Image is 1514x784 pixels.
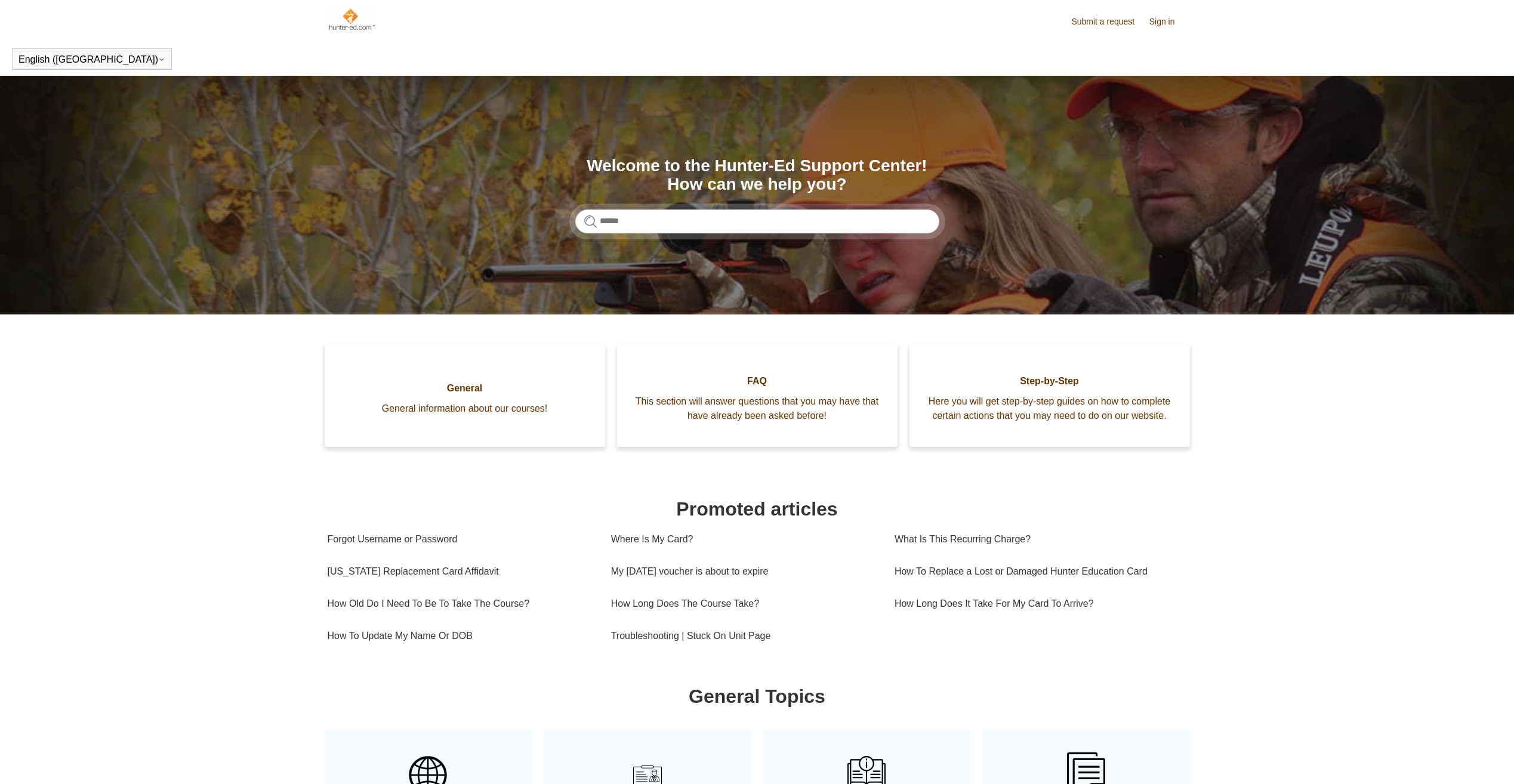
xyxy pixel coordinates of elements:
span: General information about our courses! [343,402,587,416]
span: Step-by-Step [927,374,1172,388]
a: Forgot Username or Password [328,523,593,555]
span: General [343,381,587,396]
a: My [DATE] voucher is about to expire [611,555,877,588]
h1: Promoted articles [328,495,1187,523]
a: How Long Does It Take For My Card To Arrive? [895,588,1178,620]
a: Step-by-Step Here you will get step-by-step guides on how to complete certain actions that you ma... [909,344,1190,447]
button: English ([GEOGRAPHIC_DATA]) [18,54,165,65]
a: Sign in [1149,16,1187,28]
span: Here you will get step-by-step guides on how to complete certain actions that you may need to do ... [927,394,1172,423]
div: Chat Support [1437,744,1506,775]
a: General General information about our courses! [325,344,605,447]
img: Hunter-Ed Help Center home page [328,7,376,31]
span: FAQ [635,374,880,388]
a: How Old Do I Need To Be To Take The Course? [328,588,593,620]
a: [US_STATE] Replacement Card Affidavit [328,555,593,588]
a: Submit a request [1071,16,1146,28]
input: Search [575,209,939,233]
a: FAQ This section will answer questions that you may have that have already been asked before! [617,344,898,447]
h1: Welcome to the Hunter-Ed Support Center! How can we help you? [575,157,939,194]
a: How To Replace a Lost or Damaged Hunter Education Card [895,555,1178,588]
h1: General Topics [328,682,1187,711]
a: How To Update My Name Or DOB [328,620,593,652]
span: This section will answer questions that you may have that have already been asked before! [635,394,880,423]
a: Where Is My Card? [611,523,877,555]
a: What Is This Recurring Charge? [895,523,1178,555]
a: How Long Does The Course Take? [611,588,877,620]
a: Troubleshooting | Stuck On Unit Page [611,620,877,652]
